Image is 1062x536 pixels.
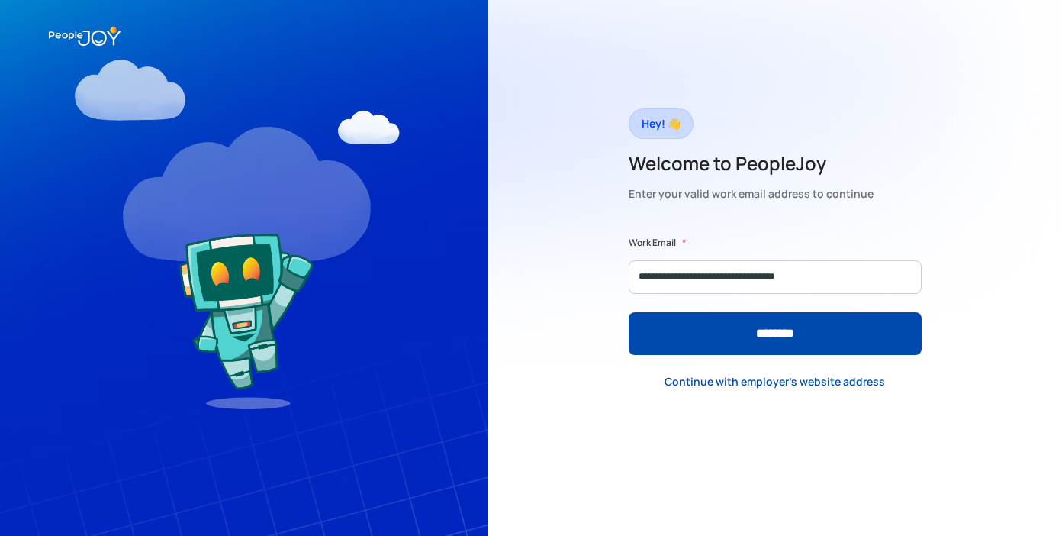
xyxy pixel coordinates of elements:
[652,366,897,398] a: Continue with employer's website address
[629,235,922,355] form: Form
[629,151,874,176] h2: Welcome to PeopleJoy
[629,235,676,250] label: Work Email
[665,374,885,389] div: Continue with employer's website address
[629,183,874,205] div: Enter your valid work email address to continue
[642,113,681,134] div: Hey! 👋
